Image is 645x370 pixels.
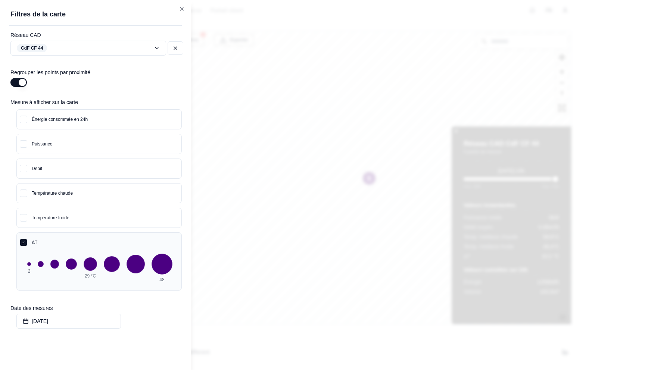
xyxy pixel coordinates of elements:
[17,110,181,129] button: Énergie consommée en 24h
[17,159,181,178] button: Débit
[26,252,181,290] div: ΔT
[10,305,191,311] label: Date des mesures
[17,208,181,228] button: Température froide
[17,184,181,203] button: Température chaude
[17,134,181,154] button: Puissance
[10,41,166,56] button: label
[17,233,181,252] button: ΔT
